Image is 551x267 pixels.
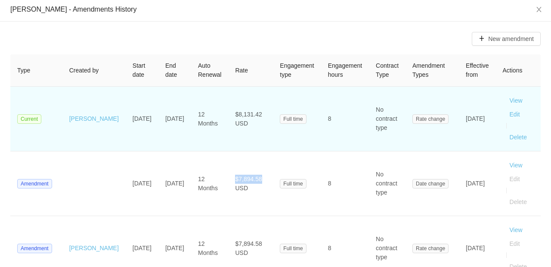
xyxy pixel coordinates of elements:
[376,236,397,261] span: No contract type
[17,67,30,74] span: Type
[412,179,449,188] span: Date change
[10,5,541,14] div: [PERSON_NAME] - Amendments History
[165,62,177,78] span: End date
[17,114,41,124] span: Current
[69,115,119,122] a: [PERSON_NAME]
[328,180,331,187] span: 8
[503,237,527,251] button: Edit
[126,87,158,151] td: [DATE]
[503,67,523,74] span: Actions
[280,62,314,78] span: Engagement type
[328,115,331,122] span: 8
[376,171,397,196] span: No contract type
[191,151,228,216] td: 12 Months
[503,172,527,186] button: Edit
[472,32,541,46] button: icon: plusNew amendment
[376,106,397,131] span: No contract type
[235,176,262,192] span: $7,894.58 USD
[328,245,331,251] span: 8
[126,151,158,216] td: [DATE]
[235,240,262,256] span: $7,894.58 USD
[459,151,495,216] td: [DATE]
[412,244,449,253] span: Rate change
[280,244,306,253] span: Full time
[235,67,248,74] span: Rate
[17,179,52,188] span: Amendment
[503,223,529,237] button: View
[503,130,534,144] button: Delete
[158,87,191,151] td: [DATE]
[17,244,52,253] span: Amendment
[466,62,489,78] span: Effective from
[69,67,99,74] span: Created by
[376,62,399,78] span: Contract Type
[191,87,228,151] td: 12 Months
[69,245,119,251] a: [PERSON_NAME]
[280,114,306,124] span: Full time
[503,94,529,107] button: View
[536,6,542,13] i: icon: close
[503,158,529,172] button: View
[133,62,145,78] span: Start date
[412,62,445,78] span: Amendment Types
[459,87,495,151] td: [DATE]
[280,179,306,188] span: Full time
[503,107,527,121] button: Edit
[328,62,362,78] span: Engagement hours
[412,114,449,124] span: Rate change
[198,62,221,78] span: Auto Renewal
[235,111,262,127] span: $8,131.42 USD
[158,151,191,216] td: [DATE]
